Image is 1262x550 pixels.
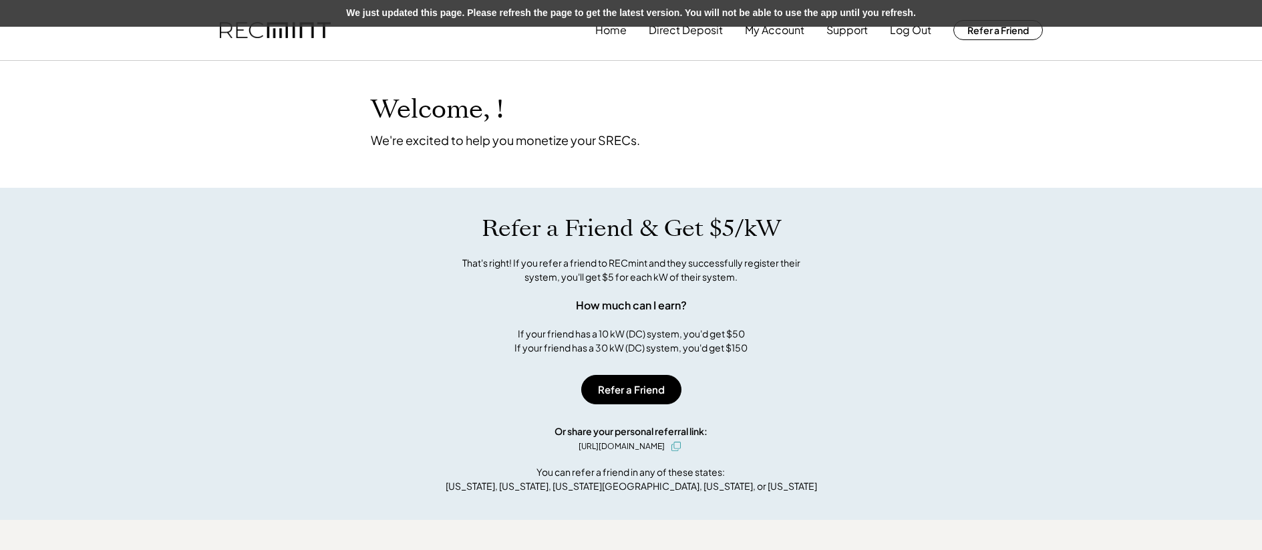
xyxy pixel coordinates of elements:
button: Log Out [890,17,931,43]
div: We're excited to help you monetize your SRECs. [371,132,640,148]
img: recmint-logotype%403x.png [220,22,331,39]
button: Support [826,17,868,43]
button: Direct Deposit [649,17,723,43]
div: That's right! If you refer a friend to RECmint and they successfully register their system, you'l... [448,256,815,284]
div: [URL][DOMAIN_NAME] [579,440,665,452]
div: How much can I earn? [576,297,687,313]
button: Refer a Friend [953,20,1043,40]
div: You can refer a friend in any of these states: [US_STATE], [US_STATE], [US_STATE][GEOGRAPHIC_DATA... [446,465,817,493]
button: click to copy [668,438,684,454]
h1: Welcome, ! [371,94,538,126]
div: Or share your personal referral link: [555,424,707,438]
div: If your friend has a 10 kW (DC) system, you'd get $50 If your friend has a 30 kW (DC) system, you... [514,327,748,355]
button: My Account [745,17,804,43]
h1: Refer a Friend & Get $5/kW [482,215,781,243]
button: Home [595,17,627,43]
button: Refer a Friend [581,375,681,404]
